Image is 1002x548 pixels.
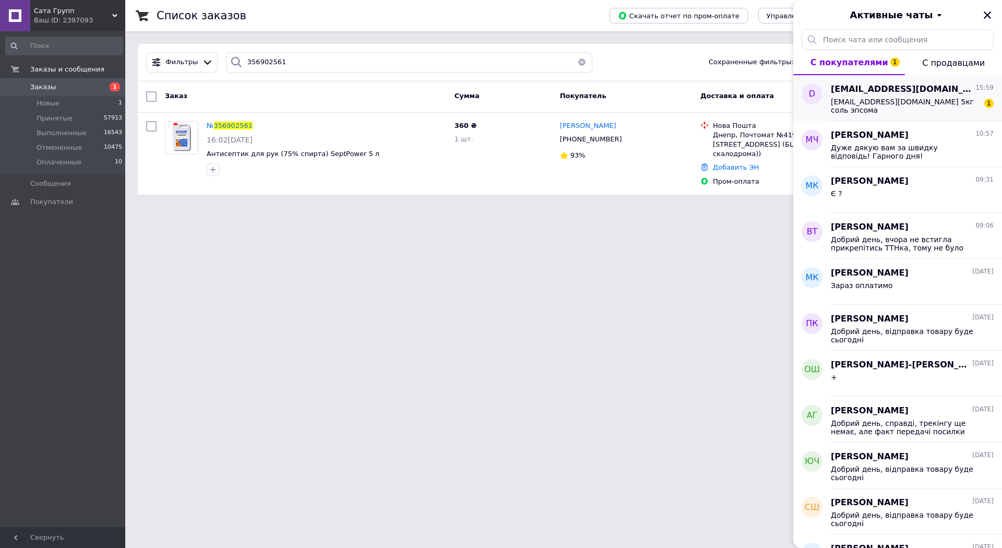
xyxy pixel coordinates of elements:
[37,114,73,123] span: Принятые
[560,122,616,129] span: [PERSON_NAME]
[104,143,122,152] span: 10475
[455,122,477,129] span: 360 ₴
[972,405,994,414] span: [DATE]
[972,313,994,322] span: [DATE]
[30,179,71,188] span: Сообщения
[793,121,1002,167] button: МЧ[PERSON_NAME]10:57Дуже дякую вам за швидку відповідь! Гарного дня!
[560,121,616,131] a: [PERSON_NAME]
[455,135,473,143] span: 1 шт.
[713,121,861,130] div: Нова Пошта
[822,8,973,22] button: Активные чаты
[831,235,979,252] span: Добрий день, вчора не встигла прикрепітись ТТНка, тому не було безкоштовної доставки. Зараз повин...
[767,12,849,20] span: Управление статусами
[560,92,606,100] span: Покупатель
[972,451,994,460] span: [DATE]
[157,9,246,22] h1: Список заказов
[793,351,1002,397] button: ОШ[PERSON_NAME]-[PERSON_NAME][DATE]+
[758,8,857,23] button: Управление статусами
[805,272,818,284] span: МК
[570,151,586,159] span: 93%
[610,8,748,23] button: Скачать отчет по пром-оплате
[207,122,253,129] a: №356902561
[793,305,1002,351] button: ПК[PERSON_NAME][DATE]Добрий день, відправка товару буде сьогодні
[37,143,82,152] span: Отмененные
[802,29,994,50] input: Поиск чата или сообщения
[807,410,818,422] span: АГ
[972,359,994,368] span: [DATE]
[805,456,819,468] span: ЮЧ
[831,405,909,417] span: [PERSON_NAME]
[560,135,622,143] span: [PHONE_NUMBER]
[890,57,900,67] span: 1
[618,11,739,20] span: Скачать отчет по пром-оплате
[804,364,820,376] span: ОШ
[34,6,112,16] span: Сата Групп
[793,75,1002,121] button: d[EMAIL_ADDRESS][DOMAIN_NAME]15:59[EMAIL_ADDRESS][DOMAIN_NAME] 5кг соль эпсома1
[37,158,81,167] span: Оплаченные
[713,163,759,171] a: Добавить ЭН
[166,57,198,67] span: Фильтры
[922,58,985,68] span: С продавцами
[793,50,905,75] button: С покупателями1
[975,84,994,92] span: 15:59
[165,92,187,100] span: Заказ
[30,197,73,207] span: Покупатели
[37,128,87,138] span: Выполненные
[810,57,888,67] span: С покупателями
[165,122,198,154] img: Фото товару
[831,373,837,382] span: +
[809,88,815,100] span: d
[806,318,818,330] span: ПК
[207,150,379,158] a: Антисептик для рук (75% спирта) SeptPower 5 л
[37,99,59,108] span: Новые
[207,122,214,129] span: №
[805,502,819,514] span: СШ
[793,213,1002,259] button: ВТ[PERSON_NAME]09:06Добрий день, вчора не встигла прикрепітись ТТНка, тому не було безкоштовної д...
[709,57,794,67] span: Сохраненные фильтры:
[806,134,819,146] span: МЧ
[831,451,909,463] span: [PERSON_NAME]
[110,82,120,91] span: 1
[104,128,122,138] span: 16543
[831,267,909,279] span: [PERSON_NAME]
[207,136,253,144] span: 16:02[DATE]
[118,99,122,108] span: 1
[831,497,909,509] span: [PERSON_NAME]
[104,114,122,123] span: 57913
[115,158,122,167] span: 10
[831,98,979,114] span: [EMAIL_ADDRESS][DOMAIN_NAME] 5кг соль эпсома
[831,327,979,344] span: Добрий день, відправка товару буде сьогодні
[805,180,818,192] span: МК
[831,511,979,528] span: Добрий день, відправка товару буде сьогодні
[972,267,994,276] span: [DATE]
[793,397,1002,443] button: АГ[PERSON_NAME][DATE]Добрий день, справді, трекінгу ще немає, але факт передачі посилки був, тому...
[831,175,909,187] span: [PERSON_NAME]
[831,419,979,436] span: Добрий день, справді, трекінгу ще немає, але факт передачі посилки був, тому треба тільки чекати....
[831,221,909,233] span: [PERSON_NAME]
[850,8,933,22] span: Активные чаты
[793,259,1002,305] button: МК[PERSON_NAME][DATE]Зараз оплатимо
[905,50,1002,75] button: С продавцами
[793,489,1002,534] button: СШ[PERSON_NAME][DATE]Добрий день, відправка товару буде сьогодні
[831,189,842,198] span: Є ?
[30,82,56,92] span: Заказы
[807,226,818,238] span: ВТ
[214,122,253,129] span: 356902561
[455,92,480,100] span: Сумма
[571,52,592,73] button: Очистить
[975,221,994,230] span: 09:06
[5,37,123,55] input: Поиск
[165,121,198,154] a: Фото товару
[831,144,979,160] span: Дуже дякую вам за швидку відповідь! Гарного дня!
[713,177,861,186] div: Пром-оплата
[984,99,994,108] span: 1
[226,52,592,73] input: Поиск по номеру заказа, ФИО покупателя, номеру телефона, Email, номеру накладной
[831,313,909,325] span: [PERSON_NAME]
[975,129,994,138] span: 10:57
[700,92,774,100] span: Доставка и оплата
[972,497,994,506] span: [DATE]
[713,130,861,159] div: Днепр, Почтомат №41943: ул. [STREET_ADDRESS] (БЦ "Fabrika" (возле скалодрома))
[34,16,125,25] div: Ваш ID: 2397093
